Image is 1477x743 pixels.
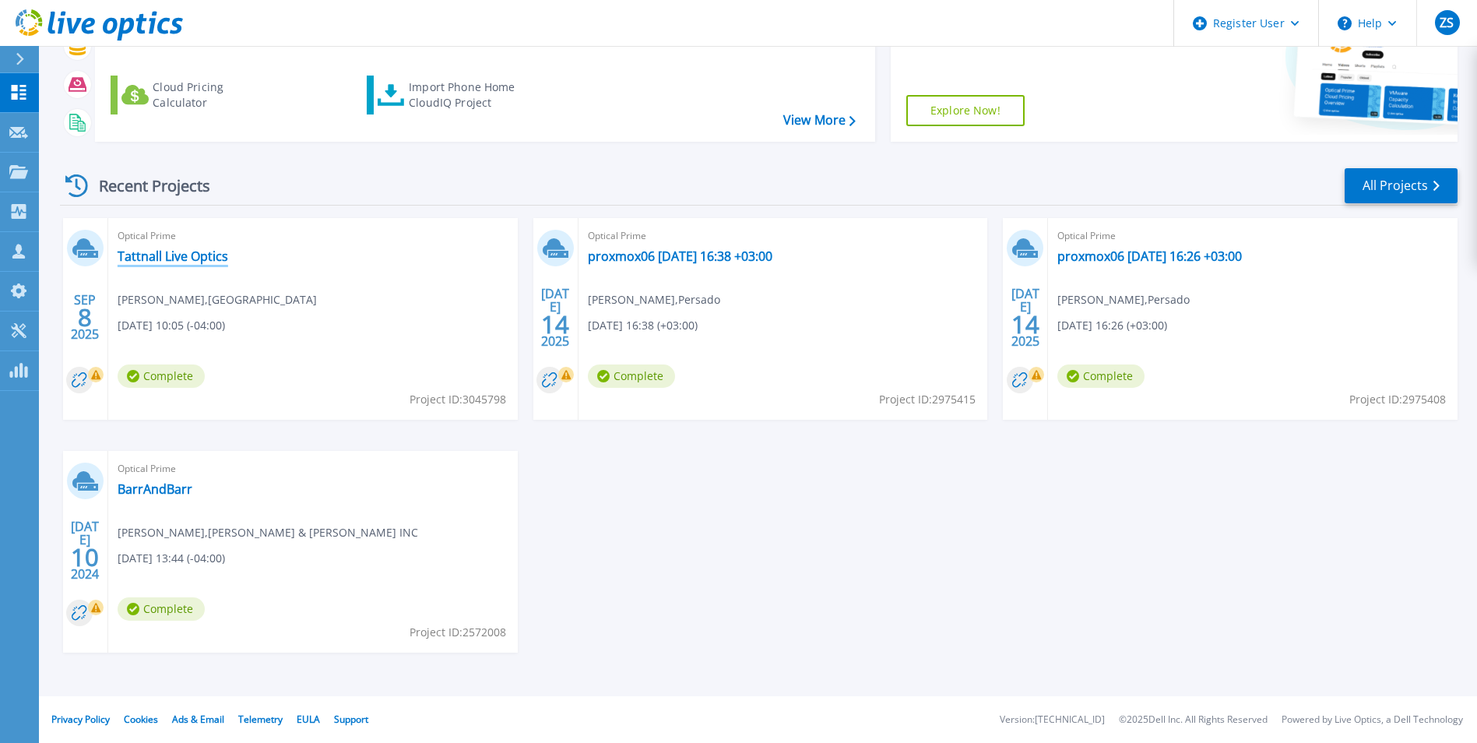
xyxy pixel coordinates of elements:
[1345,168,1458,203] a: All Projects
[118,597,205,621] span: Complete
[540,289,570,346] div: [DATE] 2025
[118,317,225,334] span: [DATE] 10:05 (-04:00)
[118,364,205,388] span: Complete
[60,167,231,205] div: Recent Projects
[1057,291,1190,308] span: [PERSON_NAME] , Persado
[118,460,508,477] span: Optical Prime
[588,248,772,264] a: proxmox06 [DATE] 16:38 +03:00
[70,522,100,579] div: [DATE] 2024
[1057,317,1167,334] span: [DATE] 16:26 (+03:00)
[783,113,856,128] a: View More
[1349,391,1446,408] span: Project ID: 2975408
[124,713,158,726] a: Cookies
[118,291,317,308] span: [PERSON_NAME] , [GEOGRAPHIC_DATA]
[334,713,368,726] a: Support
[297,713,320,726] a: EULA
[51,713,110,726] a: Privacy Policy
[118,524,418,541] span: [PERSON_NAME] , [PERSON_NAME] & [PERSON_NAME] INC
[588,227,979,245] span: Optical Prime
[410,391,506,408] span: Project ID: 3045798
[1440,16,1454,29] span: ZS
[78,311,92,324] span: 8
[118,481,192,497] a: BarrAndBarr
[1000,715,1105,725] li: Version: [TECHNICAL_ID]
[906,95,1025,126] a: Explore Now!
[588,317,698,334] span: [DATE] 16:38 (+03:00)
[1057,248,1242,264] a: proxmox06 [DATE] 16:26 +03:00
[118,550,225,567] span: [DATE] 13:44 (-04:00)
[1282,715,1463,725] li: Powered by Live Optics, a Dell Technology
[879,391,976,408] span: Project ID: 2975415
[172,713,224,726] a: Ads & Email
[118,227,508,245] span: Optical Prime
[541,318,569,331] span: 14
[409,79,530,111] div: Import Phone Home CloudIQ Project
[238,713,283,726] a: Telemetry
[1057,364,1145,388] span: Complete
[1011,289,1040,346] div: [DATE] 2025
[111,76,284,114] a: Cloud Pricing Calculator
[153,79,277,111] div: Cloud Pricing Calculator
[70,289,100,346] div: SEP 2025
[410,624,506,641] span: Project ID: 2572008
[588,364,675,388] span: Complete
[1119,715,1268,725] li: © 2025 Dell Inc. All Rights Reserved
[1011,318,1039,331] span: 14
[118,248,228,264] a: Tattnall Live Optics
[588,291,720,308] span: [PERSON_NAME] , Persado
[71,551,99,564] span: 10
[1057,227,1448,245] span: Optical Prime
